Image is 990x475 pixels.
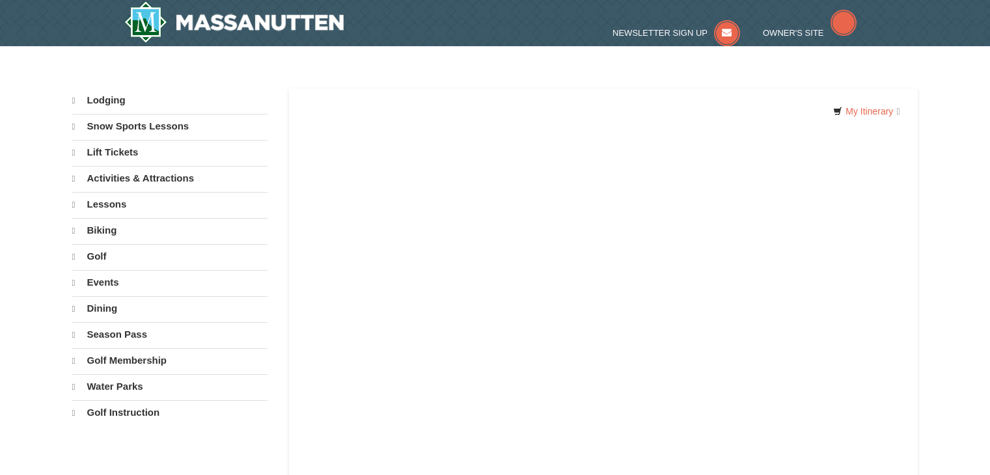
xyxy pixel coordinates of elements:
a: Dining [72,296,268,321]
a: Massanutten Resort [124,1,344,43]
a: Water Parks [72,374,268,399]
span: Newsletter Sign Up [612,28,708,38]
a: Events [72,270,268,295]
a: Biking [72,218,268,243]
a: Lift Tickets [72,140,268,165]
a: Newsletter Sign Up [612,28,740,38]
a: Season Pass [72,322,268,347]
a: My Itinerary [825,102,908,121]
img: Massanutten Resort Logo [124,1,344,43]
span: Owner's Site [763,28,824,38]
a: Owner's Site [763,28,857,38]
a: Golf Instruction [72,400,268,425]
a: Golf [72,244,268,269]
a: Activities & Attractions [72,166,268,191]
a: Golf Membership [72,348,268,373]
a: Lessons [72,192,268,217]
a: Lodging [72,88,268,113]
a: Snow Sports Lessons [72,114,268,139]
